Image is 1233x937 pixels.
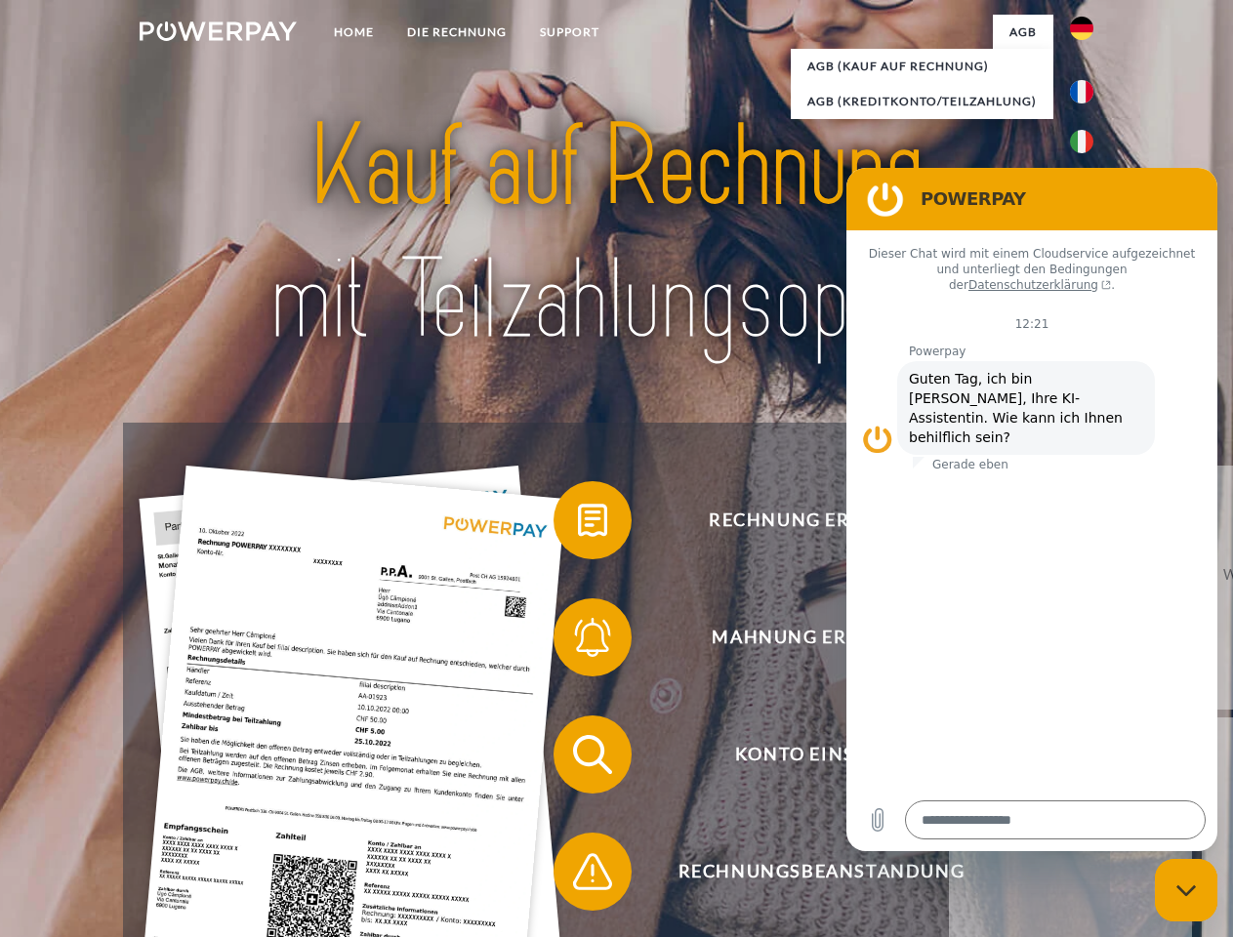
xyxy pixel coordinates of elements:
span: Rechnungsbeanstandung [582,833,1060,911]
span: Rechnung erhalten? [582,481,1060,559]
button: Rechnung erhalten? [554,481,1061,559]
button: Rechnungsbeanstandung [554,833,1061,911]
img: it [1070,130,1093,153]
a: AGB (Kauf auf Rechnung) [791,49,1053,84]
button: Mahnung erhalten? [554,598,1061,676]
iframe: Schaltfläche zum Öffnen des Messaging-Fensters; Konversation läuft [1155,859,1217,921]
img: de [1070,17,1093,40]
img: fr [1070,80,1093,103]
span: Mahnung erhalten? [582,598,1060,676]
iframe: Messaging-Fenster [846,168,1217,851]
img: qb_bill.svg [568,496,617,545]
img: qb_bell.svg [568,613,617,662]
a: SUPPORT [523,15,616,50]
button: Konto einsehen [554,715,1061,794]
a: DIE RECHNUNG [390,15,523,50]
img: qb_warning.svg [568,847,617,896]
img: title-powerpay_de.svg [186,94,1047,374]
a: Home [317,15,390,50]
img: qb_search.svg [568,730,617,779]
span: Konto einsehen [582,715,1060,794]
a: AGB (Kreditkonto/Teilzahlung) [791,84,1053,119]
img: logo-powerpay-white.svg [140,21,297,41]
a: agb [993,15,1053,50]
